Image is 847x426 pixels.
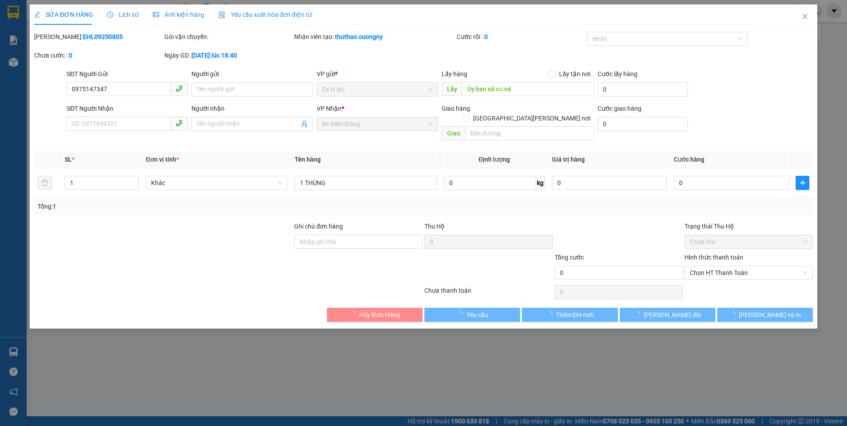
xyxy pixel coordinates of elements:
[644,310,701,320] span: [PERSON_NAME] đổi
[153,12,159,18] span: picture
[457,311,466,318] span: loading
[107,11,139,18] span: Lịch sử
[424,223,445,230] span: Thu Hộ
[294,32,455,42] div: Nhân viên tạo:
[556,69,594,79] span: Lấy tận nơi
[218,12,225,19] img: icon
[793,4,817,29] button: Close
[729,311,739,318] span: loading
[424,308,520,322] button: Yêu cầu
[322,83,433,96] span: Ea H`leo
[34,32,163,42] div: [PERSON_NAME]:
[317,69,438,79] div: VP gửi
[294,235,423,249] input: Ghi chú đơn hàng
[175,120,183,127] span: phone
[555,254,584,261] span: Tổng cước
[634,311,644,318] span: loading
[478,156,510,163] span: Định lượng
[294,223,343,230] label: Ghi chú đơn hàng
[484,33,488,40] b: 0
[684,254,743,261] label: Hình thức thanh toán
[796,176,809,190] button: plus
[466,310,488,320] span: Yêu cầu
[801,13,808,20] span: close
[218,11,312,18] span: Yêu cầu xuất hóa đơn điện tử
[739,310,801,320] span: [PERSON_NAME] và In
[462,82,594,96] input: Dọc đường
[191,104,313,113] div: Người nhận
[153,11,204,18] span: Ảnh kiện hàng
[465,126,594,140] input: Dọc đường
[175,85,183,92] span: phone
[34,11,93,18] span: SỬA ĐƠN HÀNG
[717,308,813,322] button: [PERSON_NAME] và In
[301,120,308,128] span: user-add
[191,69,313,79] div: Người gửi
[620,308,715,322] button: [PERSON_NAME] đổi
[423,286,554,301] div: Chưa thanh toán
[65,156,72,163] span: SL
[522,308,618,322] button: Thêm ĐH mới
[457,32,585,42] div: Cước rồi :
[598,82,688,97] input: Cước lấy hàng
[164,32,293,42] div: Gói vận chuyển:
[598,70,637,77] label: Cước lấy hàng
[690,235,808,248] span: Chưa thu
[322,117,433,131] span: Bx Miền Đông
[684,221,813,231] div: Trạng thái Thu Hộ
[83,33,123,40] b: EHL09250805
[107,12,113,18] span: clock-circle
[66,104,188,113] div: SĐT Người Nhận
[552,156,585,163] span: Giá trị hàng
[442,82,462,96] span: Lấy
[327,308,423,322] button: Hủy Đơn Hàng
[470,113,594,123] span: [GEOGRAPHIC_DATA][PERSON_NAME] nơi
[38,176,52,190] button: delete
[191,52,237,59] b: [DATE] lúc 18:40
[674,156,704,163] span: Cước hàng
[317,105,342,112] span: VP Nhận
[295,156,321,163] span: Tên hàng
[146,156,179,163] span: Đơn vị tính
[66,69,188,79] div: SĐT Người Gửi
[536,176,545,190] span: kg
[38,201,327,211] div: Tổng: 1
[796,179,809,186] span: plus
[164,50,293,60] div: Ngày GD:
[34,50,163,60] div: Chưa cước :
[442,70,467,77] span: Lấy hàng
[442,126,465,140] span: Giao
[690,266,808,279] span: Chọn HT Thanh Toán
[556,310,594,320] span: Thêm ĐH mới
[151,176,282,190] span: Khác
[598,117,688,131] input: Cước giao hàng
[69,52,72,59] b: 0
[442,105,470,112] span: Giao hàng
[359,310,400,320] span: Hủy Đơn Hàng
[546,311,556,318] span: loading
[335,33,383,40] b: thuthao.cuongny
[34,12,40,18] span: edit
[350,311,359,318] span: loading
[598,105,641,112] label: Cước giao hàng
[295,176,436,190] input: VD: Bàn, Ghế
